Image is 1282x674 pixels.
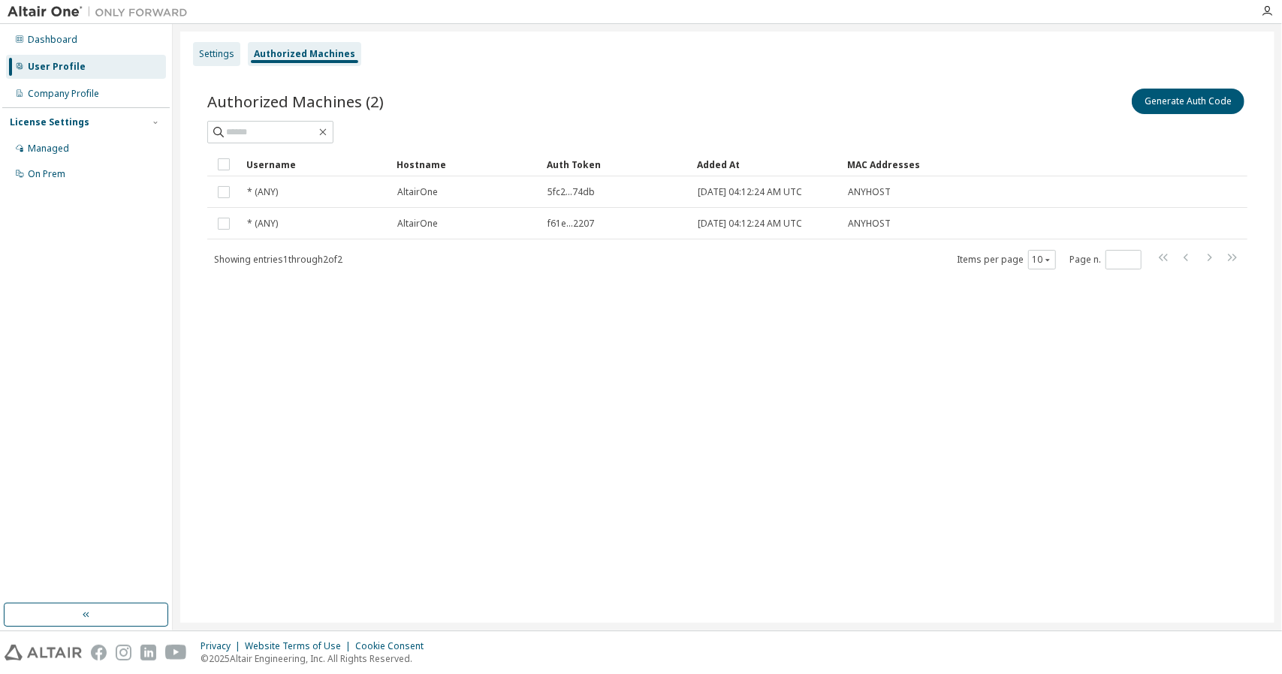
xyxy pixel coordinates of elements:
span: ANYHOST [848,218,891,230]
div: Privacy [201,640,245,652]
div: Website Terms of Use [245,640,355,652]
span: * (ANY) [247,218,278,230]
div: Cookie Consent [355,640,433,652]
span: [DATE] 04:12:24 AM UTC [698,186,802,198]
span: 5fc2...74db [547,186,595,198]
div: Hostname [397,152,535,176]
div: Managed [28,143,69,155]
span: AltairOne [397,218,438,230]
div: Added At [697,152,835,176]
img: youtube.svg [165,645,187,660]
div: Auth Token [547,152,685,176]
button: 10 [1032,254,1052,266]
div: Company Profile [28,88,99,100]
span: ANYHOST [848,186,891,198]
span: Page n. [1069,250,1142,269]
span: * (ANY) [247,186,278,198]
span: [DATE] 04:12:24 AM UTC [698,218,802,230]
span: AltairOne [397,186,438,198]
div: Settings [199,48,234,60]
img: altair_logo.svg [5,645,82,660]
div: User Profile [28,61,86,73]
span: f61e...2207 [547,218,594,230]
span: Showing entries 1 through 2 of 2 [214,253,342,266]
div: Authorized Machines [254,48,355,60]
div: MAC Addresses [847,152,1090,176]
div: On Prem [28,168,65,180]
img: instagram.svg [116,645,131,660]
p: © 2025 Altair Engineering, Inc. All Rights Reserved. [201,652,433,665]
div: Dashboard [28,34,77,46]
span: Items per page [957,250,1056,269]
button: Generate Auth Code [1132,89,1244,114]
img: Altair One [8,5,195,20]
span: Authorized Machines (2) [207,91,384,112]
div: License Settings [10,116,89,128]
img: facebook.svg [91,645,107,660]
div: Username [246,152,385,176]
img: linkedin.svg [140,645,156,660]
